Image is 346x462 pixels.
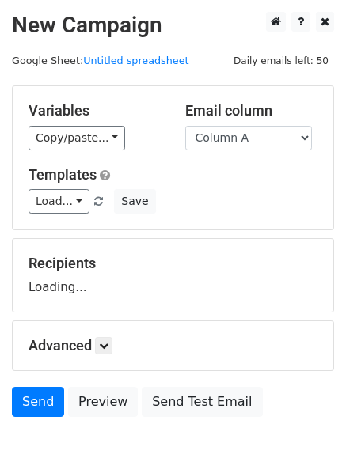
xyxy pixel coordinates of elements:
div: Loading... [29,255,317,296]
button: Save [114,189,155,214]
h5: Email column [185,102,318,119]
h5: Variables [29,102,162,119]
a: Send Test Email [142,387,262,417]
a: Untitled spreadsheet [83,55,188,66]
span: Daily emails left: 50 [228,52,334,70]
small: Google Sheet: [12,55,189,66]
a: Load... [29,189,89,214]
a: Send [12,387,64,417]
h5: Advanced [29,337,317,354]
a: Templates [29,166,97,183]
a: Preview [68,387,138,417]
a: Copy/paste... [29,126,125,150]
a: Daily emails left: 50 [228,55,334,66]
h5: Recipients [29,255,317,272]
h2: New Campaign [12,12,334,39]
